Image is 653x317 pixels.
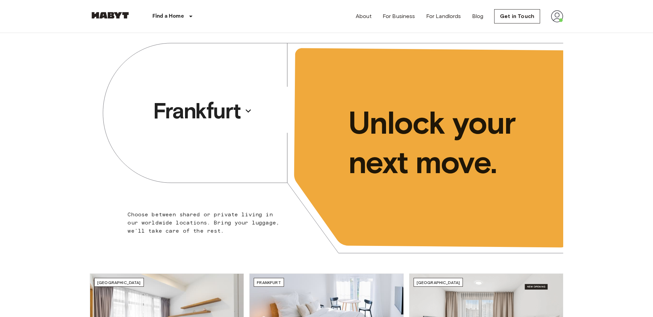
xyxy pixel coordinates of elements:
button: Frankfurt [150,95,255,127]
p: Frankfurt [153,97,240,124]
p: Unlock your next move. [348,103,552,182]
span: [GEOGRAPHIC_DATA] [417,280,460,285]
a: For Landlords [426,12,461,20]
span: Frankfurt [257,280,281,285]
a: For Business [383,12,415,20]
img: Habyt [90,12,131,19]
span: [GEOGRAPHIC_DATA] [97,280,141,285]
a: Get in Touch [494,9,540,23]
p: Find a Home [152,12,184,20]
a: Blog [472,12,484,20]
img: avatar [551,10,563,22]
p: Choose between shared or private living in our worldwide locations. Bring your luggage, we'll tak... [128,211,284,235]
a: About [356,12,372,20]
